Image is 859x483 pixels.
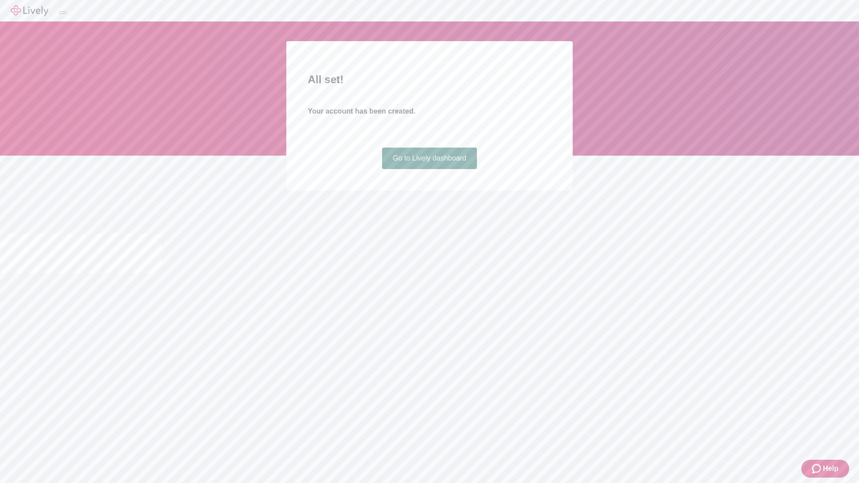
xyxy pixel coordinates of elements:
[382,148,477,169] a: Go to Lively dashboard
[59,11,66,14] button: Log out
[823,463,838,474] span: Help
[801,460,849,478] button: Zendesk support iconHelp
[308,106,551,117] h4: Your account has been created.
[11,5,48,16] img: Lively
[812,463,823,474] svg: Zendesk support icon
[308,72,551,88] h2: All set!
